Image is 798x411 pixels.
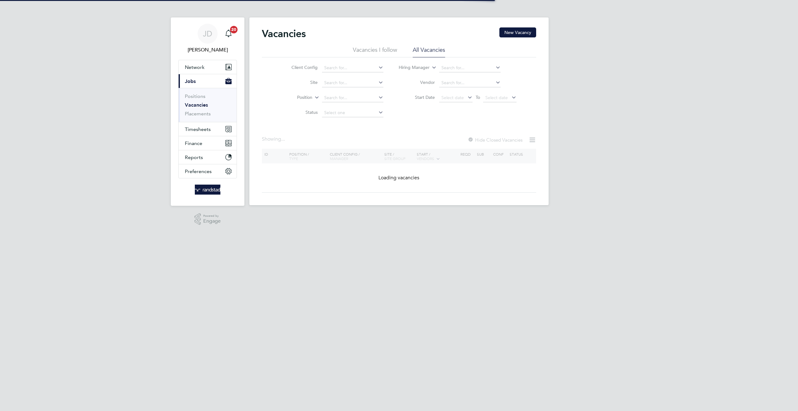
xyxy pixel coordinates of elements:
nav: Main navigation [171,17,244,206]
input: Select one [322,109,383,117]
span: ... [281,136,285,142]
input: Search for... [322,64,383,72]
a: Placements [185,111,211,117]
span: James Deegan [178,46,237,54]
span: Finance [185,140,202,146]
label: Vendor [399,80,435,85]
li: Vacancies I follow [353,46,397,57]
h2: Vacancies [262,27,306,40]
li: All Vacancies [413,46,445,57]
label: Site [282,80,318,85]
span: Select date [485,95,508,100]
span: Engage [203,219,221,224]
span: Reports [185,154,203,160]
button: Finance [179,136,237,150]
span: Network [185,64,204,70]
button: New Vacancy [499,27,536,37]
span: 20 [230,26,238,33]
div: Jobs [179,88,237,122]
input: Search for... [322,79,383,87]
a: 20 [222,24,235,44]
span: Timesheets [185,126,211,132]
label: Position [276,94,312,101]
button: Preferences [179,164,237,178]
div: Showing [262,136,286,143]
a: JD[PERSON_NAME] [178,24,237,54]
span: JD [203,30,212,38]
label: Client Config [282,65,318,70]
label: Hide Closed Vacancies [468,137,522,143]
label: Start Date [399,94,435,100]
label: Status [282,109,318,115]
a: Go to home page [178,185,237,195]
a: Powered byEngage [195,213,221,225]
button: Timesheets [179,122,237,136]
button: Jobs [179,74,237,88]
button: Reports [179,150,237,164]
span: Jobs [185,78,196,84]
a: Vacancies [185,102,208,108]
span: Powered by [203,213,221,219]
img: randstad-logo-retina.png [195,185,221,195]
input: Search for... [322,94,383,102]
span: Select date [441,95,464,100]
a: Positions [185,93,205,99]
button: Network [179,60,237,74]
span: To [474,93,482,101]
span: Preferences [185,168,212,174]
input: Search for... [439,79,501,87]
label: Hiring Manager [394,65,430,71]
input: Search for... [439,64,501,72]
